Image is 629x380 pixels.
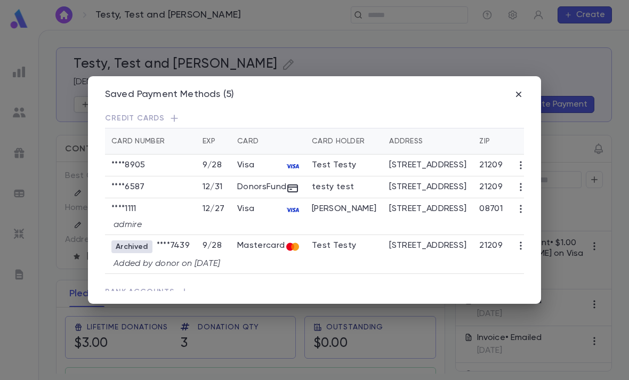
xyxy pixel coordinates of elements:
[203,160,224,171] p: 9 / 28
[105,288,175,296] span: Bank Accounts
[305,128,383,155] th: Card Holder
[105,220,533,235] td: admire
[203,204,224,214] p: 12 / 27
[196,128,231,155] th: Exp
[231,128,305,155] th: Card
[473,155,509,176] td: 21209
[105,89,234,101] div: Saved Payment Methods (5)
[305,155,383,176] td: Test Testy
[383,176,473,198] td: [STREET_ADDRESS]
[237,204,299,214] div: Visa
[383,155,473,176] td: [STREET_ADDRESS]
[237,182,299,192] div: DonorsFund
[105,258,533,274] td: Added by donor on [DATE]
[383,235,473,259] td: [STREET_ADDRESS]
[237,160,299,171] div: Visa
[105,128,196,155] th: Card Number
[383,128,473,155] th: Address
[203,240,224,251] p: 9 / 28
[305,198,383,220] td: [PERSON_NAME]
[473,235,509,259] td: 21209
[383,198,473,220] td: [STREET_ADDRESS]
[473,128,509,155] th: Zip
[237,240,299,251] div: Mastercard
[105,114,165,123] span: Credit Cards
[203,182,224,192] p: 12 / 31
[111,242,152,251] span: Archived
[305,176,383,198] td: testy test
[473,198,509,220] td: 08701
[305,235,383,259] td: Test Testy
[473,176,509,198] td: 21209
